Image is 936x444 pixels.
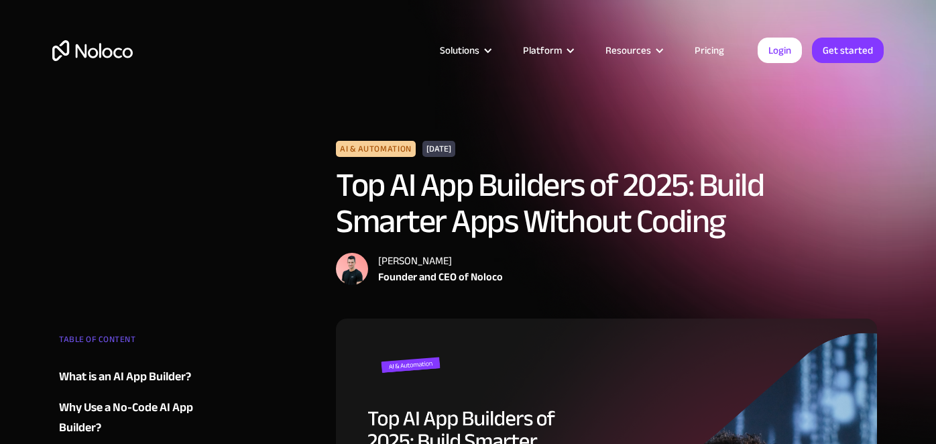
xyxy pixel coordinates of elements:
h1: Top AI App Builders of 2025: Build Smarter Apps Without Coding [336,167,877,239]
div: What is an AI App Builder? [59,367,191,387]
a: Why Use a No-Code AI App Builder? [59,398,221,438]
a: Login [758,38,802,63]
div: AI & Automation [336,141,416,157]
div: Platform [523,42,562,59]
a: Pricing [678,42,741,59]
div: Solutions [440,42,479,59]
div: [PERSON_NAME] [378,253,503,269]
div: Solutions [423,42,506,59]
div: Platform [506,42,589,59]
a: What is an AI App Builder? [59,367,221,387]
a: Get started [812,38,884,63]
div: [DATE] [422,141,455,157]
div: Resources [605,42,651,59]
div: Founder and CEO of Noloco [378,269,503,285]
div: TABLE OF CONTENT [59,329,221,356]
div: Resources [589,42,678,59]
a: home [52,40,133,61]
